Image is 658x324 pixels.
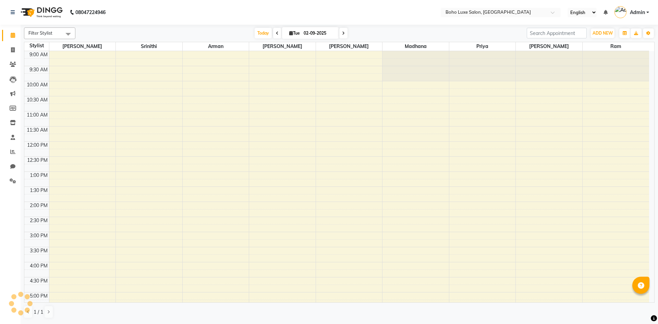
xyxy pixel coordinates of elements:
img: Admin [614,6,626,18]
div: Stylist [24,42,49,49]
span: Arman [183,42,249,51]
span: ADD NEW [593,31,613,36]
div: 9:30 AM [28,66,49,73]
div: 9:00 AM [28,51,49,58]
div: 12:00 PM [26,142,49,149]
span: 1 / 1 [34,309,43,316]
div: 1:30 PM [28,187,49,194]
div: 2:00 PM [28,202,49,209]
span: [PERSON_NAME] [316,42,382,51]
span: Admin [630,9,645,16]
span: Priya [449,42,516,51]
span: Ram [583,42,649,51]
div: 3:30 PM [28,247,49,254]
div: 2:30 PM [28,217,49,224]
div: 3:00 PM [28,232,49,239]
input: Search Appointment [527,28,587,38]
span: Madhana [382,42,449,51]
b: 08047224946 [75,3,106,22]
span: Filter Stylist [28,30,52,36]
span: [PERSON_NAME] [249,42,316,51]
span: Tue [288,31,302,36]
span: [PERSON_NAME] [516,42,582,51]
div: 11:00 AM [25,111,49,119]
div: 11:30 AM [25,127,49,134]
img: logo [17,3,64,22]
div: 5:00 PM [28,292,49,300]
div: 10:00 AM [25,81,49,88]
div: 4:30 PM [28,277,49,285]
input: 2025-09-02 [302,28,336,38]
div: 1:00 PM [28,172,49,179]
button: ADD NEW [591,28,614,38]
div: 12:30 PM [26,157,49,164]
span: Srinithi [116,42,182,51]
span: [PERSON_NAME] [49,42,116,51]
span: Today [255,28,272,38]
div: 4:00 PM [28,262,49,269]
div: 10:30 AM [25,96,49,104]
